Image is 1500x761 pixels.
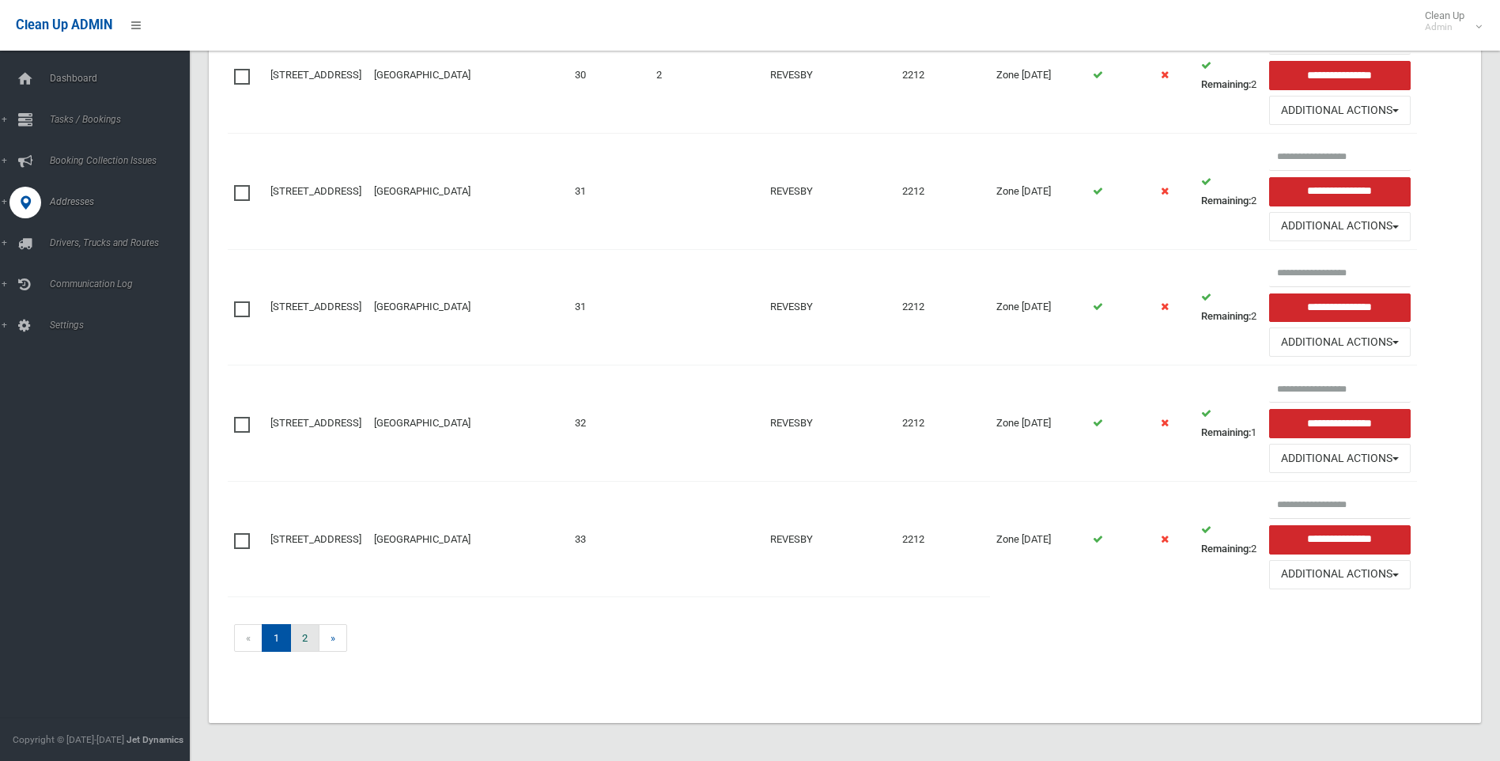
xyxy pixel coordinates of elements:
td: Zone [DATE] [990,249,1087,365]
button: Additional Actions [1269,96,1411,125]
td: 2 [1195,481,1263,596]
td: 2212 [896,249,989,365]
td: 30 [569,17,649,134]
td: 2 [650,17,720,134]
span: Dashboard [45,73,202,84]
a: [STREET_ADDRESS] [270,417,361,429]
td: [GEOGRAPHIC_DATA] [368,17,569,134]
button: Additional Actions [1269,327,1411,357]
td: Zone [DATE] [990,365,1087,482]
td: Zone [DATE] [990,17,1087,134]
td: REVESBY [764,249,896,365]
td: 2 [1195,133,1263,249]
td: Zone [DATE] [990,481,1087,596]
strong: Remaining: [1201,310,1251,322]
a: [STREET_ADDRESS] [270,185,361,197]
td: 2212 [896,481,989,596]
td: Zone [DATE] [990,133,1087,249]
td: [GEOGRAPHIC_DATA] [368,249,569,365]
td: REVESBY [764,133,896,249]
td: 2 [1195,249,1263,365]
button: Additional Actions [1269,444,1411,473]
span: Copyright © [DATE]-[DATE] [13,734,124,745]
span: 1 [262,624,291,652]
td: 31 [569,249,649,365]
button: Additional Actions [1269,212,1411,241]
td: [GEOGRAPHIC_DATA] [368,133,569,249]
span: Tasks / Bookings [45,114,202,125]
a: [STREET_ADDRESS] [270,533,361,545]
span: Settings [45,320,202,331]
strong: Jet Dynamics [127,734,183,745]
a: [STREET_ADDRESS] [270,69,361,81]
button: Additional Actions [1269,560,1411,589]
span: Drivers, Trucks and Routes [45,237,202,248]
td: REVESBY [764,365,896,482]
td: 2212 [896,133,989,249]
span: Booking Collection Issues [45,155,202,166]
td: [GEOGRAPHIC_DATA] [368,365,569,482]
strong: Remaining: [1201,78,1251,90]
td: 1 [1195,365,1263,482]
td: [GEOGRAPHIC_DATA] [368,481,569,596]
td: 2212 [896,17,989,134]
a: » [319,624,347,652]
small: Admin [1425,21,1464,33]
td: 2 [1195,17,1263,134]
td: REVESBY [764,17,896,134]
td: 31 [569,133,649,249]
span: Clean Up ADMIN [16,17,112,32]
a: 2 [290,624,319,652]
span: Communication Log [45,278,202,290]
td: 32 [569,365,649,482]
strong: Remaining: [1201,195,1251,206]
span: Addresses [45,196,202,207]
strong: Remaining: [1201,543,1251,555]
strong: Remaining: [1201,426,1251,438]
td: 2212 [896,365,989,482]
span: Clean Up [1417,9,1480,33]
span: « [234,624,263,652]
td: REVESBY [764,481,896,596]
td: 33 [569,481,649,596]
a: [STREET_ADDRESS] [270,301,361,312]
